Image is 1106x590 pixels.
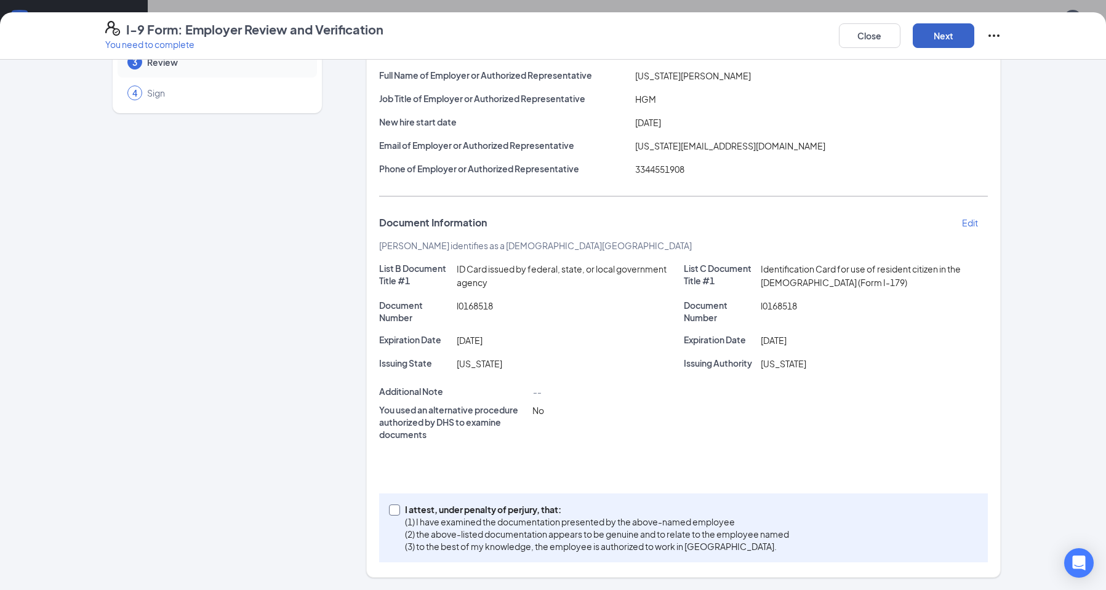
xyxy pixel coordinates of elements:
p: Job Title of Employer or Authorized Representative [379,92,630,105]
svg: FormI9EVerifyIcon [105,21,120,36]
span: Document Information [379,217,487,229]
span: Review [147,56,305,68]
span: [US_STATE][PERSON_NAME] [635,70,751,81]
span: [US_STATE] [761,358,806,369]
button: Next [913,23,974,48]
p: Document Number [379,299,452,324]
span: [DATE] [457,335,483,346]
p: (1) I have examined the documentation presented by the above-named employee [405,516,789,528]
p: (2) the above-listed documentation appears to be genuine and to relate to the employee named [405,528,789,540]
p: Document Number [684,299,756,324]
p: Expiration Date [379,333,452,346]
span: 4 [132,87,137,99]
h4: I-9 Form: Employer Review and Verification [126,21,383,38]
p: Full Name of Employer or Authorized Representative [379,69,630,81]
p: Expiration Date [684,333,756,346]
p: I attest, under penalty of perjury, that: [405,503,789,516]
span: Sign [147,87,305,99]
span: [PERSON_NAME] identifies as a [DEMOGRAPHIC_DATA][GEOGRAPHIC_DATA] [379,240,692,251]
p: Issuing State [379,357,452,369]
span: HGM [635,94,656,105]
span: -- [532,386,541,397]
span: [US_STATE][EMAIL_ADDRESS][DOMAIN_NAME] [635,140,825,151]
p: Phone of Employer or Authorized Representative [379,162,630,175]
p: You used an alternative procedure authorized by DHS to examine documents [379,404,527,441]
div: Open Intercom Messenger [1064,548,1094,578]
p: Issuing Authority [684,357,756,369]
p: New hire start date [379,116,630,128]
p: Additional Note [379,385,527,397]
span: l0168518 [457,300,493,311]
span: [DATE] [761,335,787,346]
p: List B Document Title #1 [379,262,452,287]
span: 3344551908 [635,164,684,175]
svg: Ellipses [987,28,1001,43]
span: [DATE] [635,117,661,128]
span: [US_STATE] [457,358,502,369]
span: 3 [132,56,137,68]
p: Edit [962,217,978,229]
p: Email of Employer or Authorized Representative [379,139,630,151]
span: No [532,405,544,416]
p: (3) to the best of my knowledge, the employee is authorized to work in [GEOGRAPHIC_DATA]. [405,540,789,552]
span: Identification Card for use of resident citizen in the [DEMOGRAPHIC_DATA] (Form I-179) [761,263,961,288]
p: List C Document Title #1 [684,262,756,287]
p: You need to complete [105,38,383,50]
span: l0168518 [761,300,797,311]
button: Close [839,23,900,48]
span: ID Card issued by federal, state, or local government agency [457,263,667,288]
